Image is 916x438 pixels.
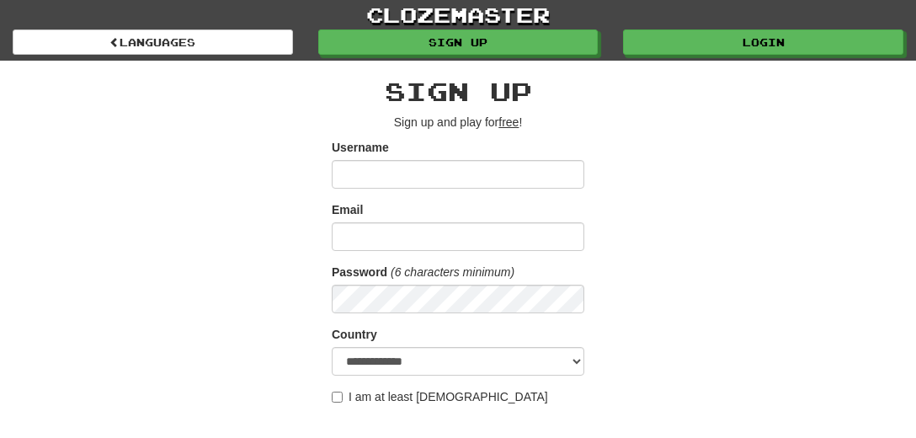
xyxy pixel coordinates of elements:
u: free [498,115,519,129]
label: I am at least [DEMOGRAPHIC_DATA] [332,388,548,405]
input: I am at least [DEMOGRAPHIC_DATA] [332,392,343,403]
label: Username [332,139,389,156]
a: Sign up [318,29,599,55]
em: (6 characters minimum) [391,265,514,279]
p: Sign up and play for ! [332,114,584,131]
a: Login [623,29,903,55]
a: Languages [13,29,293,55]
label: Country [332,326,377,343]
label: Email [332,201,363,218]
h2: Sign up [332,77,584,105]
label: Password [332,264,387,280]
